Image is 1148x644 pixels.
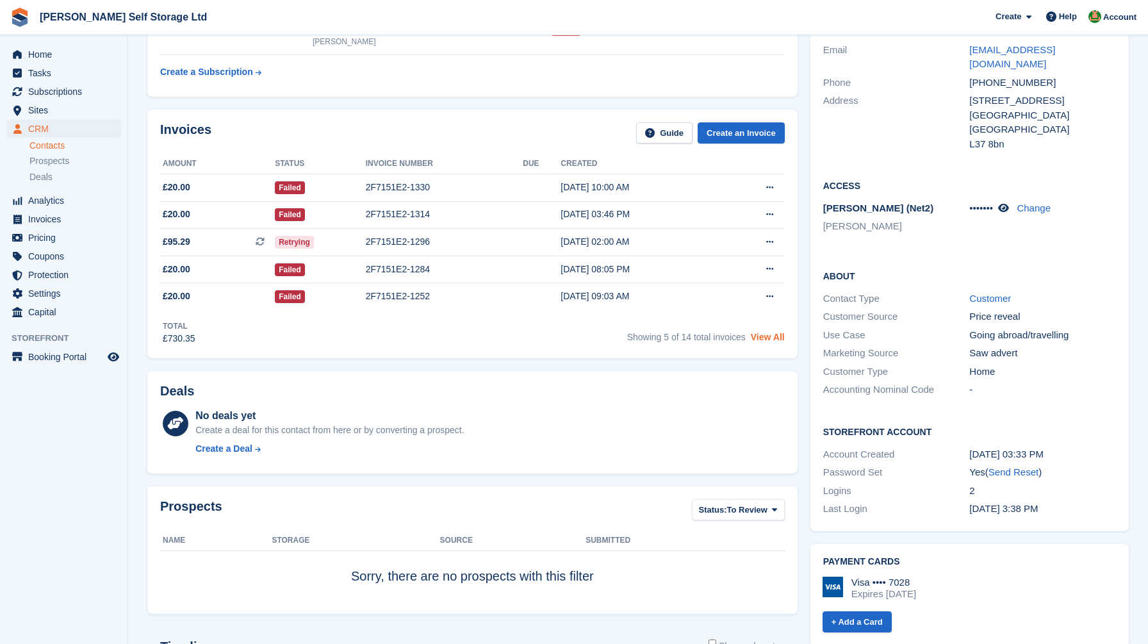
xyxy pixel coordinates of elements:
span: Settings [28,285,105,302]
a: Create an Invoice [698,122,785,144]
a: menu [6,120,121,138]
a: menu [6,192,121,210]
a: Create a Deal [195,442,464,456]
h2: Deals [160,384,194,399]
span: Failed [275,290,305,303]
span: Pricing [28,229,105,247]
th: Amount [160,154,275,174]
span: Showing 5 of 14 total invoices [627,332,746,342]
span: £20.00 [163,290,190,303]
h2: Payment cards [823,557,1116,567]
div: £730.35 [163,332,195,345]
div: Price reveal [969,310,1116,324]
a: [EMAIL_ADDRESS][DOMAIN_NAME] [969,44,1055,70]
span: Failed [275,208,305,221]
li: [PERSON_NAME] [823,219,970,234]
div: [STREET_ADDRESS] [969,94,1116,108]
h2: About [823,269,1116,282]
div: 2F7151E2-1252 [366,290,523,303]
span: Failed [275,263,305,276]
a: Customer [969,293,1011,304]
a: menu [6,83,121,101]
span: Sites [28,101,105,119]
span: £20.00 [163,181,190,194]
span: ••••••• [969,202,993,213]
th: Invoice number [366,154,523,174]
span: Booking Portal [28,348,105,366]
a: + Add a Card [823,611,892,632]
div: Customer Type [823,365,970,379]
div: [PERSON_NAME] [313,36,551,47]
th: Due [523,154,561,174]
span: Invoices [28,210,105,228]
div: Password Set [823,465,970,480]
div: [DATE] 10:00 AM [561,181,722,194]
div: - [969,383,1116,397]
div: Yes [969,465,1116,480]
a: menu [6,247,121,265]
img: Visa Logo [823,577,843,597]
a: Change [1017,202,1051,213]
a: Contacts [29,140,121,152]
span: Subscriptions [28,83,105,101]
span: Retrying [275,236,314,249]
span: Protection [28,266,105,284]
div: Marketing Source [823,346,970,361]
div: Contact Type [823,292,970,306]
th: Created [561,154,722,174]
span: Coupons [28,247,105,265]
div: L37 8bn [969,137,1116,152]
h2: Storefront Account [823,425,1116,438]
span: Sorry, there are no prospects with this filter [351,569,594,583]
h2: Access [823,179,1116,192]
a: Send Reset [988,466,1038,477]
div: Phone [823,76,970,90]
div: Visa •••• 7028 [851,577,916,588]
span: £20.00 [163,208,190,221]
h2: Invoices [160,122,211,144]
a: menu [6,45,121,63]
div: Logins [823,484,970,499]
div: [DATE] 02:00 AM [561,235,722,249]
a: Deals [29,170,121,184]
a: menu [6,229,121,247]
div: [DATE] 09:03 AM [561,290,722,303]
div: Create a deal for this contact from here or by converting a prospect. [195,424,464,437]
a: Guide [636,122,693,144]
span: Tasks [28,64,105,82]
div: Customer Source [823,310,970,324]
span: Storefront [12,332,127,345]
a: menu [6,285,121,302]
div: No deals yet [195,408,464,424]
span: CRM [28,120,105,138]
div: Home [969,365,1116,379]
a: Prospects [29,154,121,168]
span: Create [996,10,1021,23]
a: menu [6,348,121,366]
div: Saw advert [969,346,1116,361]
div: [PHONE_NUMBER] [969,76,1116,90]
a: menu [6,266,121,284]
time: 2025-02-11 15:38:55 UTC [969,503,1038,514]
h2: Prospects [160,499,222,523]
div: Account Created [823,447,970,462]
span: Analytics [28,192,105,210]
a: [PERSON_NAME] Self Storage Ltd [35,6,212,28]
div: [GEOGRAPHIC_DATA] [969,108,1116,123]
span: Account [1103,11,1136,24]
span: Status: [699,504,727,516]
div: [DATE] 03:33 PM [969,447,1116,462]
div: 2F7151E2-1284 [366,263,523,276]
div: Expires [DATE] [851,588,916,600]
th: Storage [272,531,439,551]
a: menu [6,303,121,321]
span: [PERSON_NAME] (Net2) [823,202,934,213]
div: 2F7151E2-1314 [366,208,523,221]
span: Prospects [29,155,69,167]
div: Total [163,320,195,332]
div: [DATE] 03:46 PM [561,208,722,221]
div: Going abroad/travelling [969,328,1116,343]
a: Create a Subscription [160,60,261,84]
span: To Review [727,504,767,516]
div: Address [823,94,970,151]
